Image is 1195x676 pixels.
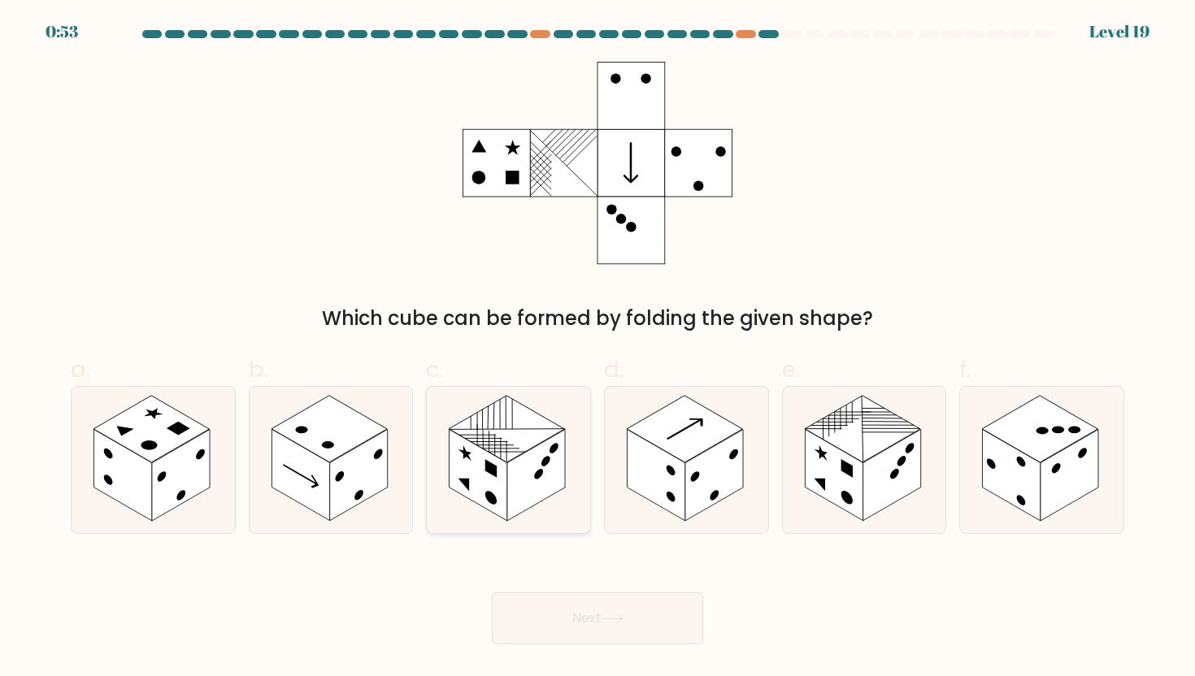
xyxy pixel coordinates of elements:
button: Next [492,592,703,644]
div: 0:53 [46,19,78,44]
div: Level 19 [1089,19,1149,44]
span: b. [249,353,268,385]
div: Which cube can be formed by folding the given shape? [80,304,1115,333]
span: e. [782,353,800,385]
span: d. [604,353,624,385]
span: c. [426,353,444,385]
span: a. [71,353,90,385]
span: f. [959,353,971,385]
